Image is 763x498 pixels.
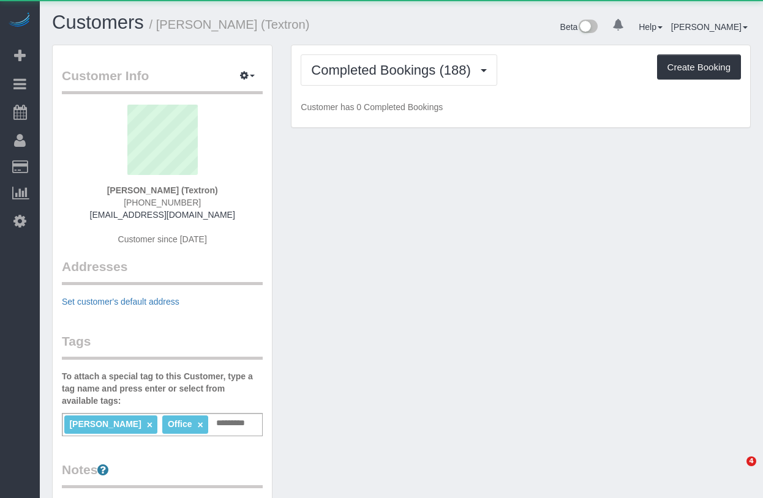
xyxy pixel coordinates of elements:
label: To attach a special tag to this Customer, type a tag name and press enter or select from availabl... [62,370,263,407]
legend: Notes [62,461,263,488]
span: [PHONE_NUMBER] [124,198,201,207]
a: Set customer's default address [62,297,179,307]
a: Help [639,22,663,32]
button: Completed Bookings (188) [301,54,497,86]
a: × [197,420,203,430]
span: Office [168,419,192,429]
a: × [147,420,152,430]
iframe: Intercom live chat [721,456,751,486]
a: Customers [52,12,144,33]
span: 4 [746,456,756,466]
span: Completed Bookings (188) [311,62,476,78]
legend: Tags [62,332,263,360]
small: / [PERSON_NAME] (Textron) [149,18,310,31]
span: [PERSON_NAME] [69,419,141,429]
img: Automaid Logo [7,12,32,29]
span: Customer since [DATE] [118,234,207,244]
a: Beta [560,22,598,32]
button: Create Booking [657,54,741,80]
legend: Customer Info [62,67,263,94]
a: [EMAIL_ADDRESS][DOMAIN_NAME] [90,210,235,220]
p: Customer has 0 Completed Bookings [301,101,741,113]
strong: [PERSON_NAME] (Textron) [107,185,218,195]
img: New interface [577,20,598,35]
a: [PERSON_NAME] [671,22,748,32]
